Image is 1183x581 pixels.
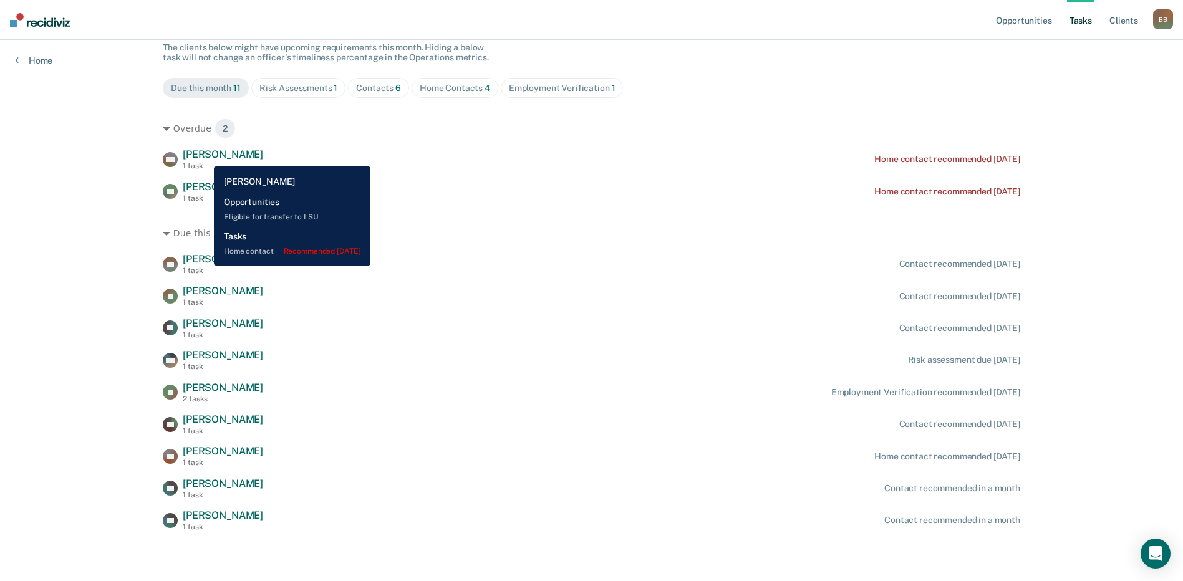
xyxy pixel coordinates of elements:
div: Contact recommended [DATE] [899,291,1020,302]
a: Home [15,55,52,66]
div: 1 task [183,426,263,435]
div: Employment Verification recommended [DATE] [831,387,1020,398]
span: [PERSON_NAME] [183,509,263,521]
div: Employment Verification [509,83,616,94]
div: Contact recommended [DATE] [899,419,1020,430]
div: Contact recommended in a month [884,483,1020,494]
div: Contact recommended [DATE] [899,323,1020,334]
span: [PERSON_NAME] [183,413,263,425]
div: 1 task [183,362,263,371]
div: 1 task [183,266,263,275]
span: [PERSON_NAME] [183,285,263,297]
span: The clients below might have upcoming requirements this month. Hiding a below task will not chang... [163,42,489,63]
div: Contact recommended in a month [884,515,1020,526]
div: 2 tasks [183,395,263,403]
div: Risk Assessments [259,83,338,94]
div: 1 task [183,298,263,307]
div: 1 task [183,491,263,499]
button: BB [1153,9,1173,29]
span: 4 [485,83,490,93]
div: Risk assessment due [DATE] [908,355,1020,365]
span: 2 [215,118,236,138]
div: Home Contacts [420,83,490,94]
div: 1 task [183,522,263,531]
span: 1 [612,83,616,93]
span: 6 [395,83,401,93]
span: [PERSON_NAME] [183,253,263,265]
div: Due this month [171,83,241,94]
span: 1 [334,83,337,93]
span: 11 [233,83,241,93]
span: [PERSON_NAME] [183,382,263,393]
div: Home contact recommended [DATE] [874,154,1020,165]
span: [PERSON_NAME] [183,181,263,193]
span: [PERSON_NAME] [183,478,263,489]
div: Overdue 2 [163,118,1020,138]
div: B B [1153,9,1173,29]
span: 9 [245,223,267,243]
div: 1 task [183,458,263,467]
span: [PERSON_NAME] [183,317,263,329]
div: 1 task [183,330,263,339]
div: 1 task [183,161,263,170]
div: Contacts [356,83,401,94]
span: [PERSON_NAME] [183,148,263,160]
div: 1 task [183,194,263,203]
div: Home contact recommended [DATE] [874,186,1020,197]
div: Contact recommended [DATE] [899,259,1020,269]
span: [PERSON_NAME] [183,445,263,457]
img: Recidiviz [10,13,70,27]
div: Home contact recommended [DATE] [874,451,1020,462]
span: [PERSON_NAME] [183,349,263,361]
div: Due this month 9 [163,223,1020,243]
div: Open Intercom Messenger [1141,539,1171,569]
